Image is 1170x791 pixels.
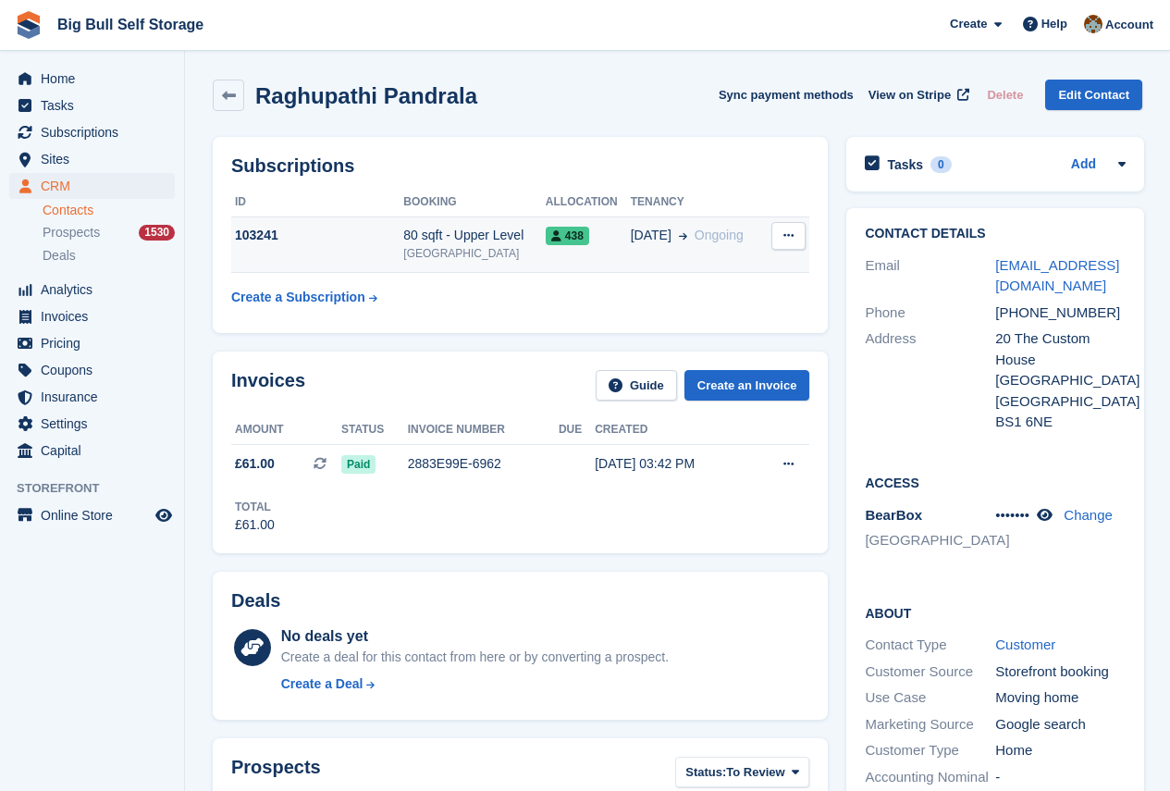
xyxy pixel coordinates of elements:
h2: About [865,603,1126,622]
a: Create an Invoice [684,370,810,401]
th: Created [595,415,749,445]
a: View on Stripe [861,80,973,110]
div: [DATE] 03:42 PM [595,454,749,474]
div: 80 sqft - Upper Level [403,226,546,245]
span: Sites [41,146,152,172]
div: £61.00 [235,515,275,535]
span: Prospects [43,224,100,241]
div: Phone [865,303,995,324]
a: menu [9,303,175,329]
h2: Subscriptions [231,155,809,177]
div: 1530 [139,225,175,241]
li: [GEOGRAPHIC_DATA] [865,530,995,551]
span: BearBox [865,507,922,523]
span: Analytics [41,277,152,303]
div: Moving home [995,687,1126,709]
h2: Access [865,473,1126,491]
span: Capital [41,438,152,463]
a: menu [9,173,175,199]
a: menu [9,384,175,410]
a: Create a Subscription [231,280,377,315]
a: Prospects 1530 [43,223,175,242]
div: Create a Subscription [231,288,365,307]
a: menu [9,93,175,118]
div: Marketing Source [865,714,995,735]
div: 2883E99E-6962 [408,454,559,474]
h2: Raghupathi Pandrala [255,83,477,108]
span: Account [1105,16,1153,34]
a: menu [9,119,175,145]
div: 0 [930,156,952,173]
th: Booking [403,188,546,217]
a: [EMAIL_ADDRESS][DOMAIN_NAME] [995,257,1119,294]
a: Add [1071,154,1096,176]
h2: Prospects [231,757,321,791]
span: Coupons [41,357,152,383]
a: Create a Deal [281,674,669,694]
a: menu [9,502,175,528]
a: menu [9,146,175,172]
span: Ongoing [695,228,744,242]
div: 20 The Custom House [995,328,1126,370]
span: View on Stripe [868,86,951,105]
span: To Review [726,763,784,782]
div: Create a Deal [281,674,363,694]
div: [GEOGRAPHIC_DATA] [995,370,1126,391]
span: 438 [546,227,589,245]
div: Use Case [865,687,995,709]
h2: Deals [231,590,280,612]
div: Customer Type [865,740,995,761]
div: Contact Type [865,635,995,656]
div: Address [865,328,995,433]
div: Total [235,499,275,515]
a: menu [9,438,175,463]
span: Home [41,66,152,92]
span: ••••••• [995,507,1029,523]
span: Insurance [41,384,152,410]
span: Create [950,15,987,33]
a: Contacts [43,202,175,219]
span: Online Store [41,502,152,528]
a: Change [1064,507,1113,523]
span: Tasks [41,93,152,118]
div: 103241 [231,226,403,245]
th: Tenancy [631,188,764,217]
div: BS1 6NE [995,412,1126,433]
a: Guide [596,370,677,401]
h2: Contact Details [865,227,1126,241]
span: Deals [43,247,76,265]
span: Pricing [41,330,152,356]
a: Customer [995,637,1055,652]
img: stora-icon-8386f47178a22dfd0bd8f6a31ec36ba5ce8667c1dd55bd0f319d3a0aa187defe.svg [15,11,43,39]
span: [DATE] [631,226,671,245]
a: Deals [43,246,175,266]
div: Email [865,255,995,297]
div: Storefront booking [995,661,1126,683]
div: Create a deal for this contact from here or by converting a prospect. [281,648,669,667]
div: [PHONE_NUMBER] [995,303,1126,324]
a: menu [9,411,175,437]
button: Status: To Review [675,757,809,787]
th: Amount [231,415,341,445]
a: menu [9,277,175,303]
a: menu [9,330,175,356]
span: Invoices [41,303,152,329]
div: Customer Source [865,661,995,683]
span: Settings [41,411,152,437]
span: Paid [341,455,376,474]
a: Edit Contact [1045,80,1142,110]
div: [GEOGRAPHIC_DATA] [995,391,1126,413]
div: Home [995,740,1126,761]
th: Allocation [546,188,631,217]
th: Due [559,415,595,445]
span: Subscriptions [41,119,152,145]
h2: Invoices [231,370,305,401]
a: menu [9,66,175,92]
img: Mike Llewellen Palmer [1084,15,1102,33]
button: Delete [979,80,1030,110]
th: Invoice number [408,415,559,445]
span: Storefront [17,479,184,498]
span: Help [1041,15,1067,33]
a: menu [9,357,175,383]
th: ID [231,188,403,217]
